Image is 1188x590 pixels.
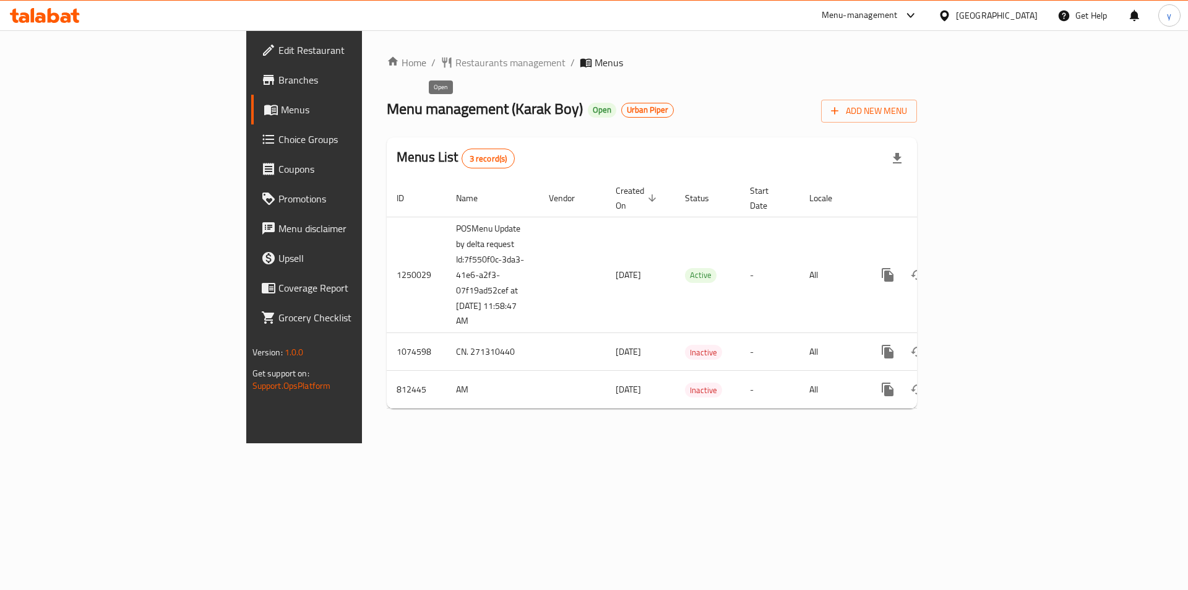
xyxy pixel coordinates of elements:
span: Active [685,268,717,282]
span: Coverage Report [278,280,435,295]
td: All [799,371,863,409]
span: Coupons [278,162,435,176]
span: Promotions [278,191,435,206]
a: Menu disclaimer [251,214,445,243]
span: Created On [616,183,660,213]
span: Urban Piper [622,105,673,115]
span: Branches [278,72,435,87]
span: Upsell [278,251,435,266]
button: more [873,260,903,290]
nav: breadcrumb [387,55,917,70]
span: Inactive [685,345,722,360]
span: Inactive [685,383,722,397]
table: enhanced table [387,180,1002,409]
span: Restaurants management [455,55,566,70]
span: [DATE] [616,267,641,283]
span: 3 record(s) [462,153,515,165]
td: All [799,333,863,371]
td: AM [446,371,539,409]
td: POSMenu Update by delta request Id:7f550f0c-3da3-41e6-a2f3-07f19ad52cef at [DATE] 11:58:47 AM [446,217,539,333]
a: Coverage Report [251,273,445,303]
span: Menu disclaimer [278,221,435,236]
span: ID [397,191,420,206]
button: more [873,375,903,404]
a: Grocery Checklist [251,303,445,332]
a: Edit Restaurant [251,35,445,65]
li: / [570,55,575,70]
span: Start Date [750,183,785,213]
div: Menu-management [822,8,898,23]
button: Add New Menu [821,100,917,123]
span: Name [456,191,494,206]
span: Menus [595,55,623,70]
span: Edit Restaurant [278,43,435,58]
th: Actions [863,180,1002,217]
span: Add New Menu [831,103,907,119]
button: Change Status [903,260,932,290]
div: Export file [882,144,912,173]
td: CN. 271310440 [446,333,539,371]
button: Change Status [903,375,932,404]
span: Version: [252,344,283,360]
span: Get support on: [252,365,309,381]
span: [DATE] [616,344,641,360]
span: y [1167,9,1171,22]
a: Support.OpsPlatform [252,378,331,394]
td: All [799,217,863,333]
span: Open [588,105,616,115]
button: Change Status [903,337,932,367]
a: Menus [251,95,445,124]
div: Active [685,268,717,283]
a: Coupons [251,154,445,184]
button: more [873,337,903,367]
div: [GEOGRAPHIC_DATA] [956,9,1038,22]
span: Choice Groups [278,132,435,147]
span: Vendor [549,191,591,206]
td: - [740,217,799,333]
a: Promotions [251,184,445,214]
a: Choice Groups [251,124,445,154]
span: Grocery Checklist [278,310,435,325]
span: 1.0.0 [285,344,304,360]
a: Restaurants management [441,55,566,70]
span: Menus [281,102,435,117]
span: Locale [809,191,848,206]
span: Status [685,191,725,206]
a: Branches [251,65,445,95]
span: [DATE] [616,381,641,397]
a: Upsell [251,243,445,273]
span: Menu management ( Karak Boy ) [387,95,583,123]
td: - [740,333,799,371]
h2: Menus List [397,148,515,168]
td: - [740,371,799,409]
